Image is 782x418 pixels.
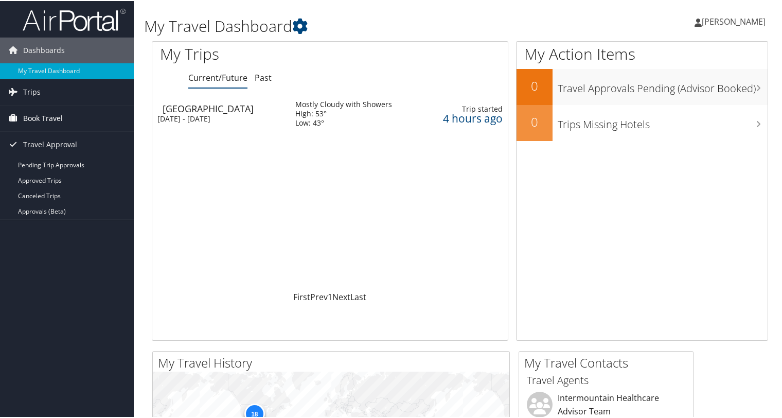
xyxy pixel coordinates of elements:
[524,353,693,371] h2: My Travel Contacts
[295,99,392,108] div: Mostly Cloudy with Showers
[432,103,502,113] div: Trip started
[310,290,328,302] a: Prev
[23,7,126,31] img: airportal-logo.png
[328,290,332,302] a: 1
[517,42,768,64] h1: My Action Items
[295,117,392,127] div: Low: 43°
[517,68,768,104] a: 0Travel Approvals Pending (Advisor Booked)
[158,353,509,371] h2: My Travel History
[517,112,553,130] h2: 0
[558,111,768,131] h3: Trips Missing Hotels
[517,76,553,94] h2: 0
[188,71,247,82] a: Current/Future
[23,78,41,104] span: Trips
[295,108,392,117] div: High: 53°
[702,15,766,26] span: [PERSON_NAME]
[163,103,285,112] div: [GEOGRAPHIC_DATA]
[144,14,565,36] h1: My Travel Dashboard
[558,75,768,95] h3: Travel Approvals Pending (Advisor Booked)
[332,290,350,302] a: Next
[157,113,280,123] div: [DATE] - [DATE]
[527,372,685,387] h3: Travel Agents
[23,37,65,62] span: Dashboards
[160,42,352,64] h1: My Trips
[23,104,63,130] span: Book Travel
[432,113,502,122] div: 4 hours ago
[293,290,310,302] a: First
[695,5,776,36] a: [PERSON_NAME]
[23,131,77,156] span: Travel Approval
[350,290,366,302] a: Last
[517,104,768,140] a: 0Trips Missing Hotels
[255,71,272,82] a: Past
